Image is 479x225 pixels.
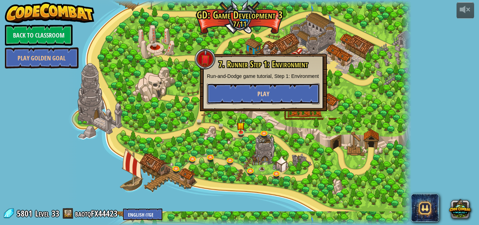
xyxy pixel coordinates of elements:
span: 33 [52,208,59,219]
img: CodeCombat - Learn how to code by playing a game [5,2,95,23]
p: Run-and-Dodge game tutorial, Step 1: Environment [207,73,320,80]
img: level-banner-started.png [237,119,245,133]
button: Adjust volume [457,2,474,19]
a: baotqFX44423 [75,208,120,219]
span: 7. Runner Step 1: Environment [218,58,308,70]
span: 5801 [17,208,34,219]
span: Level [35,208,49,219]
span: Play [257,90,269,98]
a: Play Golden Goal [5,47,79,68]
button: Play [207,83,320,104]
a: Back to Classroom [5,25,73,46]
